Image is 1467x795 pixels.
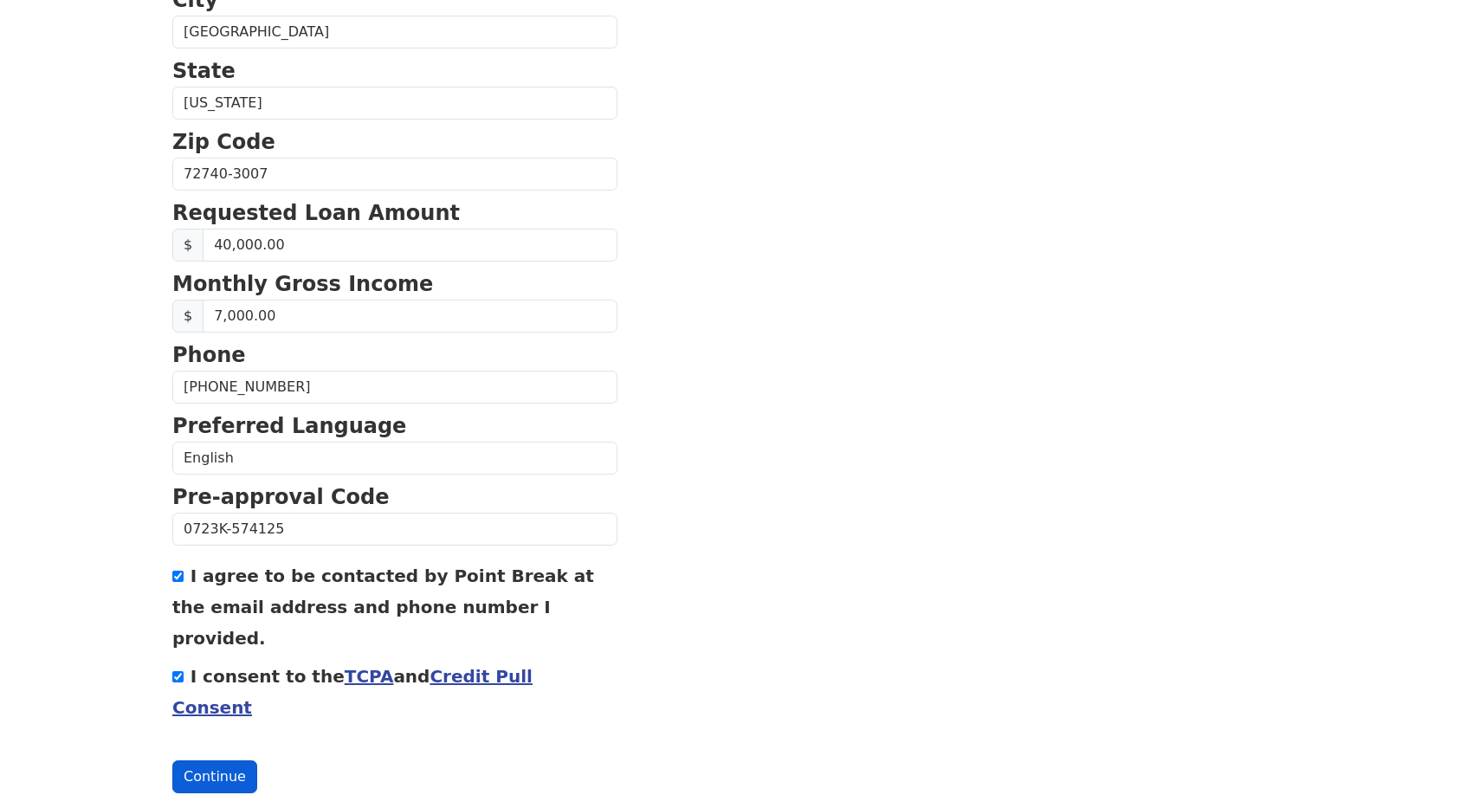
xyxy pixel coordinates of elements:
input: Phone [172,371,617,404]
input: Requested Loan Amount [203,229,617,262]
label: I agree to be contacted by Point Break at the email address and phone number I provided. [172,566,594,649]
input: Zip Code [172,158,617,191]
strong: State [172,59,236,83]
span: $ [172,300,204,333]
input: Monthly Gross Income [203,300,617,333]
strong: Phone [172,343,246,367]
strong: Requested Loan Amount [172,201,460,225]
strong: Zip Code [172,130,275,154]
span: $ [172,229,204,262]
input: City [172,16,617,48]
button: Continue [172,760,257,793]
a: TCPA [345,666,394,687]
strong: Pre-approval Code [172,485,390,509]
label: I consent to the and [172,666,533,718]
p: Monthly Gross Income [172,268,617,300]
input: Pre-approval Code [172,513,617,546]
strong: Preferred Language [172,414,406,438]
